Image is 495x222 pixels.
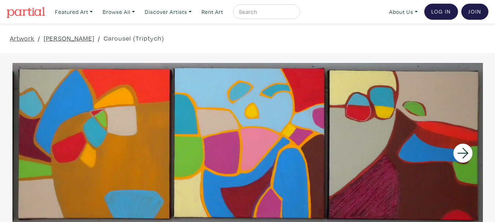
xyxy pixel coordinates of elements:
[99,4,138,19] a: Browse All
[424,4,458,20] a: Log In
[386,4,421,19] a: About Us
[10,33,34,43] a: Artwork
[461,4,488,20] a: Join
[98,33,100,43] span: /
[198,4,226,19] a: Rent Art
[52,4,96,19] a: Featured Art
[44,33,95,43] a: [PERSON_NAME]
[238,7,293,16] input: Search
[38,33,40,43] span: /
[104,33,164,43] a: Carousel (Triptych)
[141,4,195,19] a: Discover Artists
